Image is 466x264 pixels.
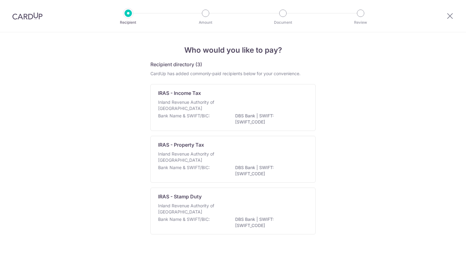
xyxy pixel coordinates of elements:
[158,141,204,148] p: IRAS - Property Tax
[158,193,202,200] p: IRAS - Stamp Duty
[235,164,304,177] p: DBS Bank | SWIFT: [SWIFT_CODE]
[105,19,151,26] p: Recipient
[260,19,306,26] p: Document
[158,164,210,171] p: Bank Name & SWIFT/BIC:
[158,203,223,215] p: Inland Revenue Authority of [GEOGRAPHIC_DATA]
[235,216,304,229] p: DBS Bank | SWIFT: [SWIFT_CODE]
[150,71,316,77] div: CardUp has added commonly-paid recipients below for your convenience.
[338,19,383,26] p: Review
[12,12,43,20] img: CardUp
[158,89,201,97] p: IRAS - Income Tax
[150,45,316,56] h4: Who would you like to pay?
[158,216,210,222] p: Bank Name & SWIFT/BIC:
[183,19,228,26] p: Amount
[150,61,202,68] h5: Recipient directory (3)
[158,113,210,119] p: Bank Name & SWIFT/BIC:
[158,99,223,112] p: Inland Revenue Authority of [GEOGRAPHIC_DATA]
[158,151,223,163] p: Inland Revenue Authority of [GEOGRAPHIC_DATA]
[235,113,304,125] p: DBS Bank | SWIFT: [SWIFT_CODE]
